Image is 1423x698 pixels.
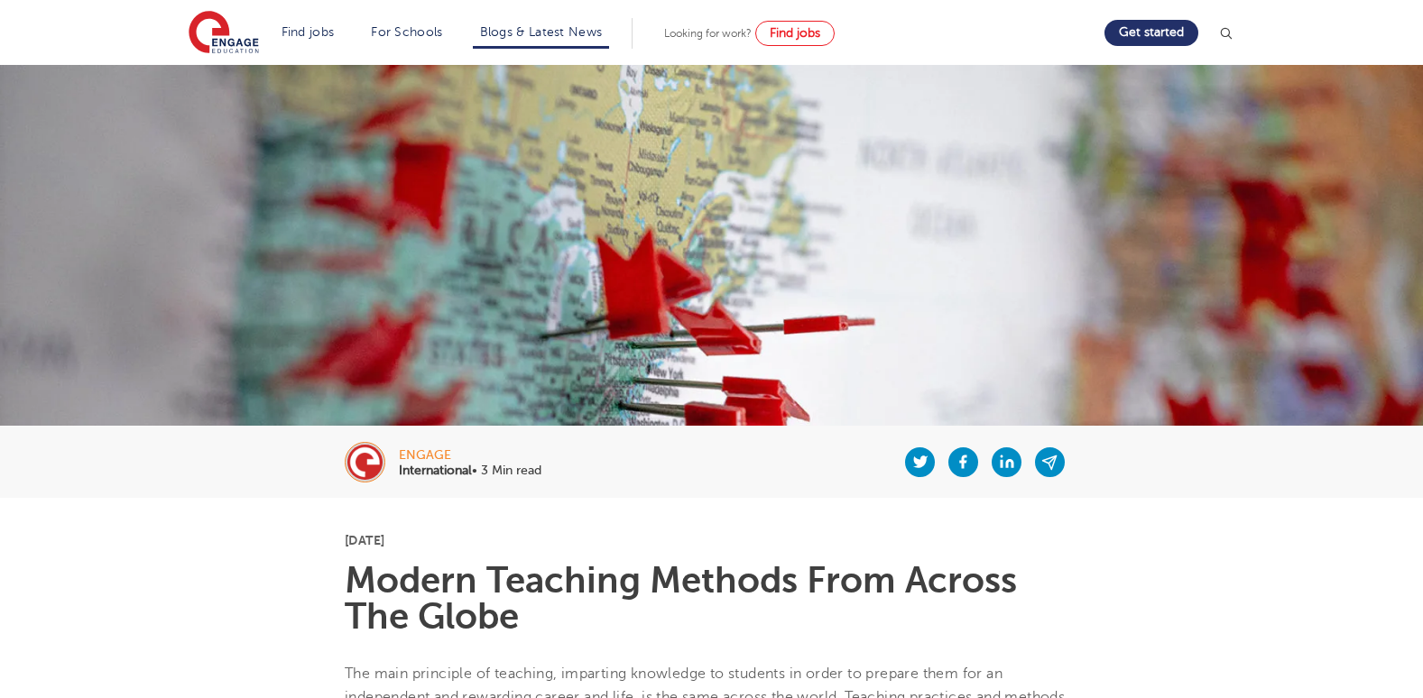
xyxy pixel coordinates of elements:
a: Find jobs [755,21,835,46]
div: engage [399,449,541,462]
b: International [399,464,472,477]
p: [DATE] [345,534,1078,546]
img: Engage Education [189,11,259,56]
a: Find jobs [282,25,335,39]
p: • 3 Min read [399,464,541,477]
a: Blogs & Latest News [480,25,603,39]
a: Get started [1104,20,1198,46]
span: Looking for work? [664,27,752,40]
span: Find jobs [770,26,820,40]
h1: Modern Teaching Methods From Across The Globe [345,563,1078,635]
a: For Schools [371,25,442,39]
